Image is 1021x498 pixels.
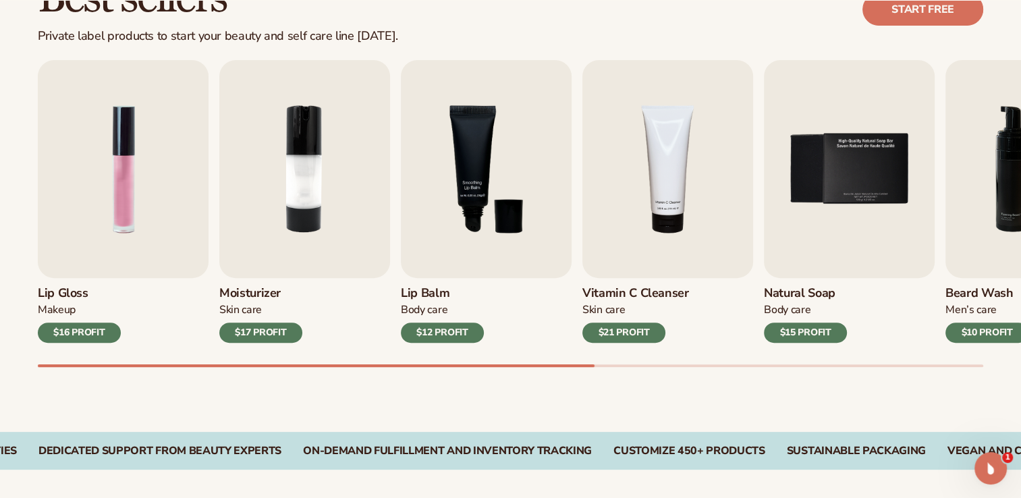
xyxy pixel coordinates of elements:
div: $16 PROFIT [38,323,121,343]
a: 2 / 9 [219,60,390,343]
div: Private label products to start your beauty and self care line [DATE]. [38,29,398,44]
div: Body Care [764,303,847,317]
div: $17 PROFIT [219,323,302,343]
h3: Lip Gloss [38,286,121,301]
a: 4 / 9 [582,60,753,343]
a: 5 / 9 [764,60,935,343]
div: Skin Care [582,303,689,317]
a: 3 / 9 [401,60,572,343]
div: CUSTOMIZE 450+ PRODUCTS [613,445,765,458]
span: 1 [1002,452,1013,463]
div: Dedicated Support From Beauty Experts [38,445,281,458]
div: SUSTAINABLE PACKAGING [787,445,926,458]
h3: Natural Soap [764,286,847,301]
div: Makeup [38,303,121,317]
h3: Vitamin C Cleanser [582,286,689,301]
div: Skin Care [219,303,302,317]
a: 1 / 9 [38,60,209,343]
div: $21 PROFIT [582,323,665,343]
div: $12 PROFIT [401,323,484,343]
h3: Moisturizer [219,286,302,301]
h3: Lip Balm [401,286,484,301]
div: On-Demand Fulfillment and Inventory Tracking [303,445,592,458]
div: $15 PROFIT [764,323,847,343]
div: Body Care [401,303,484,317]
iframe: Intercom live chat [974,452,1007,485]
